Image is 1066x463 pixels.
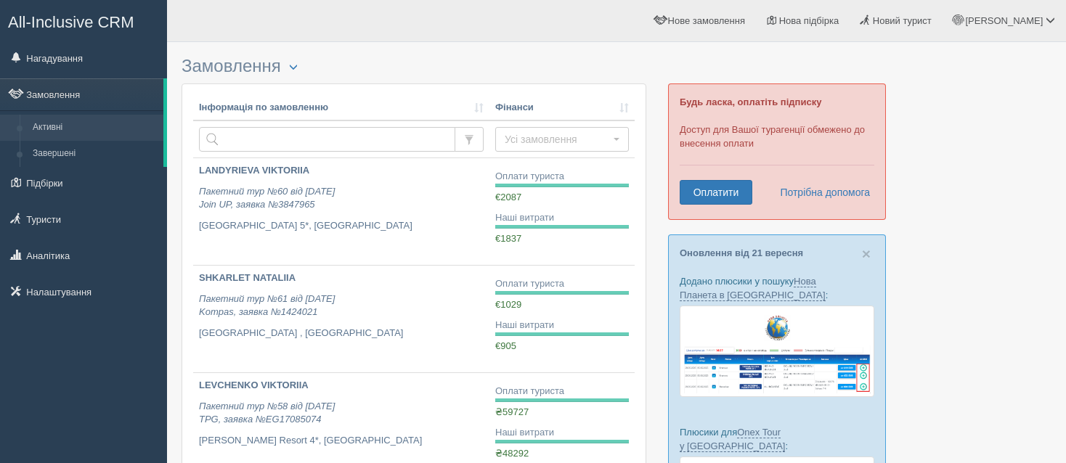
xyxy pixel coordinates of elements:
p: Плюсики для : [680,425,874,453]
div: Оплати туриста [495,277,629,291]
div: Наші витрати [495,426,629,440]
span: Новий турист [873,15,932,26]
div: Оплати туриста [495,170,629,184]
span: Нова підбірка [779,15,839,26]
span: Нове замовлення [668,15,745,26]
a: Фінанси [495,101,629,115]
h3: Замовлення [182,57,646,76]
p: Додано плюсики у пошуку : [680,274,874,302]
b: Будь ласка, оплатіть підписку [680,97,821,107]
i: Пакетний тур №58 від [DATE] TPG, заявка №EG17085074 [199,401,335,425]
a: All-Inclusive CRM [1,1,166,41]
span: ₴48292 [495,448,529,459]
p: [PERSON_NAME] Resort 4*, [GEOGRAPHIC_DATA] [199,434,484,448]
a: Onex Tour у [GEOGRAPHIC_DATA] [680,427,785,452]
button: Close [862,246,871,261]
a: SHKARLET NATALIIA Пакетний тур №61 від [DATE]Kompas, заявка №1424021 [GEOGRAPHIC_DATA] , [GEOGRAP... [193,266,489,372]
a: Інформація по замовленню [199,101,484,115]
a: Оновлення від 21 вересня [680,247,803,258]
a: Активні [26,115,163,141]
b: SHKARLET NATALIIA [199,272,296,283]
span: [PERSON_NAME] [965,15,1043,26]
p: [GEOGRAPHIC_DATA] 5*, [GEOGRAPHIC_DATA] [199,219,484,233]
a: Завершені [26,141,163,167]
span: × [862,245,871,262]
a: Оплатити [680,180,752,205]
span: €1837 [495,233,521,244]
div: Наші витрати [495,319,629,332]
span: ₴59727 [495,406,529,417]
img: new-planet-%D0%BF%D1%96%D0%B4%D0%B1%D1%96%D1%80%D0%BA%D0%B0-%D1%81%D1%80%D0%BC-%D0%B4%D0%BB%D1%8F... [680,306,874,397]
span: Усі замовлення [505,132,610,147]
span: €2087 [495,192,521,202]
span: €905 [495,340,516,351]
input: Пошук за номером замовлення, ПІБ або паспортом туриста [199,127,455,152]
a: LANDYRIEVA VIKTORIIA Пакетний тур №60 від [DATE]Join UP, заявка №3847965 [GEOGRAPHIC_DATA] 5*, [G... [193,158,489,265]
i: Пакетний тур №61 від [DATE] Kompas, заявка №1424021 [199,293,335,318]
p: [GEOGRAPHIC_DATA] , [GEOGRAPHIC_DATA] [199,327,484,340]
button: Усі замовлення [495,127,629,152]
div: Наші витрати [495,211,629,225]
div: Оплати туриста [495,385,629,398]
b: LANDYRIEVA VIKTORIIA [199,165,309,176]
span: €1029 [495,299,521,310]
div: Доступ для Вашої турагенції обмежено до внесення оплати [668,83,886,220]
b: LEVCHENKO VIKTORIIA [199,380,309,390]
i: Пакетний тур №60 від [DATE] Join UP, заявка №3847965 [199,186,335,210]
span: All-Inclusive CRM [8,13,134,31]
a: Нова Планета в [GEOGRAPHIC_DATA] [680,276,826,301]
a: Потрібна допомога [770,180,871,205]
